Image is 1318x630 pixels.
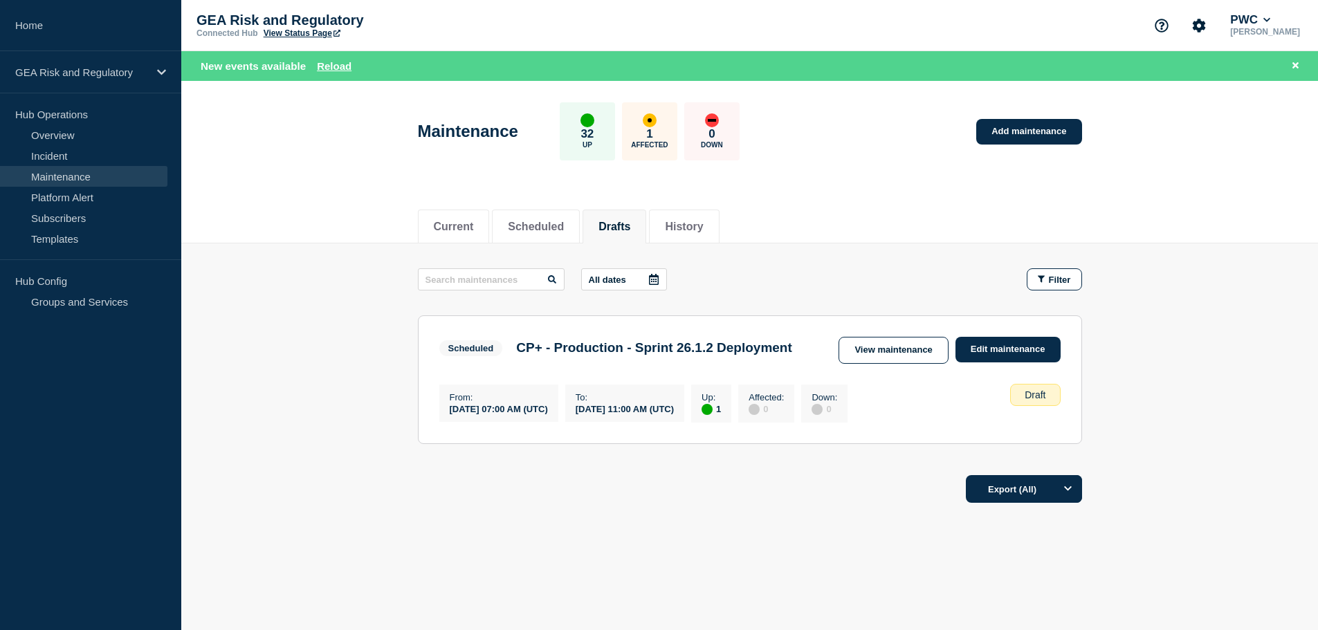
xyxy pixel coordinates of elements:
button: Support [1147,11,1176,40]
p: To : [576,392,674,402]
button: Filter [1027,268,1082,290]
button: All dates [581,268,667,290]
p: Up : [702,392,721,402]
p: Affected : [749,392,784,402]
p: GEA Risk and Regulatory [196,12,473,28]
div: 0 [812,402,837,415]
input: Search maintenances [418,268,565,290]
div: disabled [812,404,823,415]
div: 1 [702,402,721,415]
p: Connected Hub [196,28,258,38]
p: All dates [589,275,626,285]
div: [DATE] 07:00 AM (UTC) [450,402,548,414]
button: Current [434,221,474,233]
p: Down [701,141,723,149]
div: affected [643,113,657,127]
a: Add maintenance [976,119,1081,145]
div: Draft [1010,384,1060,406]
div: up [580,113,594,127]
p: 0 [708,127,715,141]
a: View maintenance [839,337,948,364]
span: New events available [201,60,306,72]
button: Reload [317,60,351,72]
p: Up [583,141,592,149]
p: GEA Risk and Regulatory [15,66,148,78]
div: 0 [749,402,784,415]
div: up [702,404,713,415]
button: Options [1054,475,1082,503]
p: [PERSON_NAME] [1227,27,1303,37]
button: PWC [1227,13,1273,27]
a: View Status Page [264,28,340,38]
p: Down : [812,392,837,402]
p: 32 [580,127,594,141]
div: disabled [749,404,760,415]
button: Scheduled [508,221,564,233]
div: down [705,113,719,127]
button: Account settings [1184,11,1214,40]
h1: Maintenance [418,122,518,141]
span: Filter [1049,275,1071,285]
p: Affected [631,141,668,149]
p: From : [450,392,548,402]
p: 1 [646,127,652,141]
button: Export (All) [966,475,1082,503]
a: Edit maintenance [955,337,1061,362]
h3: CP+ - Production - Sprint 26.1.2 Deployment [516,340,792,355]
div: Scheduled [448,343,494,353]
button: Drafts [598,221,630,233]
button: History [665,221,703,233]
div: [DATE] 11:00 AM (UTC) [576,402,674,414]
